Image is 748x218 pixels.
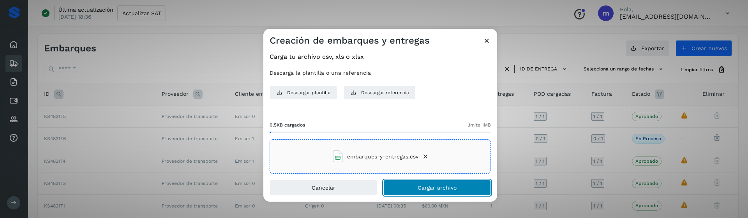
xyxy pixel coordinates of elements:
h4: Carga tu archivo csv, xls o xlsx [270,53,491,60]
span: límite 1MB [467,121,491,128]
button: Descargar referencia [344,86,416,100]
span: Descargar referencia [361,89,409,96]
span: Cancelar [312,185,335,190]
span: Cargar archivo [418,185,457,190]
span: 0.5KB cargados [270,121,305,128]
button: Descargar plantilla [270,86,337,100]
h3: Creación de embarques y entregas [270,35,430,46]
button: Cargar archivo [383,180,491,195]
p: Descarga la plantilla o una referencia [270,70,491,76]
span: Descargar plantilla [287,89,331,96]
span: embarques-y-entregas.csv [347,153,418,161]
button: Cancelar [270,180,377,195]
